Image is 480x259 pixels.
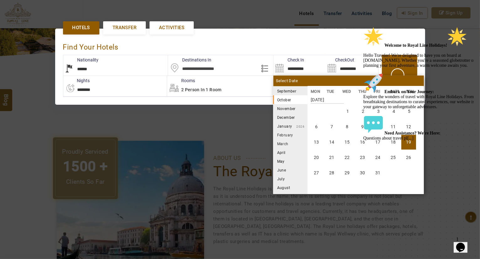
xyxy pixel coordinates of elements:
label: Destinations In [168,57,211,63]
li: Thursday, 30 October 2025 [355,166,370,180]
li: May [273,157,308,166]
label: CheckOut [326,57,354,63]
strong: Need Assistance? We're Here: [24,107,80,111]
a: Hotels [63,21,99,34]
li: November [273,104,308,113]
img: :star2: [3,3,23,23]
li: Wednesday, 29 October 2025 [340,166,355,180]
a: Transfer [103,21,146,34]
li: Wednesday, 1 October 2025 [340,104,355,119]
li: Thursday, 2 October 2025 [356,104,371,119]
li: January [273,122,308,130]
li: Tuesday, 7 October 2025 [324,119,339,134]
li: August [273,183,308,192]
li: Thursday, 23 October 2025 [355,150,370,165]
input: Search [326,55,378,76]
li: June [273,166,308,174]
iframe: chat widget [361,24,474,231]
li: Monday, 27 October 2025 [309,166,324,180]
li: December [273,113,308,122]
li: Thursday, 16 October 2025 [355,135,370,150]
strong: [DATE] [311,92,344,104]
small: 2026 [292,125,305,128]
span: Hotels [72,24,90,31]
small: 2025 [296,90,340,93]
li: February [273,130,308,139]
img: :star2: [86,3,106,23]
img: :rocket: [3,49,23,69]
span: Hello Traveler! We're delighted to have you on board at [DOMAIN_NAME]. Whether you're a seasoned ... [3,19,114,116]
li: MON [308,88,324,95]
li: Monday, 20 October 2025 [309,150,324,165]
label: nights [63,77,90,84]
li: October [273,95,308,104]
li: Thursday, 9 October 2025 [355,119,370,134]
li: Wednesday, 15 October 2025 [340,135,355,150]
li: Tuesday, 28 October 2025 [324,166,339,180]
a: Activities [150,21,194,34]
li: Wednesday, 22 October 2025 [340,150,355,165]
div: Find Your Hotels [63,36,417,55]
span: Activities [159,24,184,31]
span: 2 Person in 1 Room [181,87,222,92]
li: THU [355,88,371,95]
li: Wednesday, 8 October 2025 [340,119,355,134]
li: Monday, 13 October 2025 [309,135,324,150]
li: March [273,139,308,148]
span: Transfer [113,24,136,31]
input: Search [273,55,326,76]
strong: Welcome to Royal Line Holidays! [24,19,107,24]
li: April [273,148,308,157]
label: Rooms [167,77,195,84]
li: WED [339,88,355,95]
strong: Embark on Your Journey: [24,65,73,70]
li: Tuesday, 21 October 2025 [324,150,339,165]
li: TUE [323,88,339,95]
img: :speech_balloon: [3,90,23,110]
li: September [273,87,308,95]
li: Monday, 6 October 2025 [309,119,324,134]
li: July [273,174,308,183]
label: Check In [273,57,304,63]
li: Tuesday, 14 October 2025 [324,135,339,150]
div: 🌟 Welcome to Royal Line Holidays!🌟Hello Traveler! We're delighted to have you on board at [DOMAIN... [3,3,115,117]
iframe: chat widget [454,234,474,253]
label: Nationality [63,57,99,63]
div: Select Date [273,76,424,86]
